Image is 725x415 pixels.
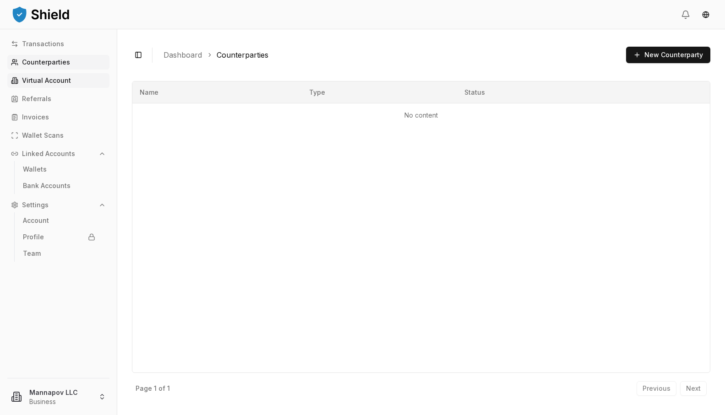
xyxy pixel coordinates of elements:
a: Account [19,213,99,228]
p: Bank Accounts [23,183,71,189]
p: Profile [23,234,44,240]
button: Settings [7,198,109,212]
nav: breadcrumb [164,49,619,60]
p: Page [136,385,152,392]
p: Mannapov LLC [29,388,91,397]
p: Referrals [22,96,51,102]
p: 1 [167,385,170,392]
p: Settings [22,202,49,208]
p: Team [23,250,41,257]
p: Business [29,397,91,406]
p: No content [140,111,703,120]
p: Invoices [22,114,49,120]
img: ShieldPay Logo [11,5,71,23]
th: Type [302,81,457,103]
p: Counterparties [22,59,70,65]
a: Bank Accounts [19,178,99,193]
a: Transactions [7,37,109,51]
p: Wallet Scans [22,132,64,139]
p: of [158,385,165,392]
a: Dashboard [164,49,202,60]
a: Profile [19,230,99,244]
a: Wallet Scans [7,128,109,143]
a: Referrals [7,92,109,106]
p: Wallets [23,166,47,172]
p: Linked Accounts [22,151,75,157]
button: Mannapov LLCBusiness [4,382,113,411]
a: Wallets [19,162,99,177]
button: Linked Accounts [7,146,109,161]
button: New Counterparty [626,47,710,63]
th: Status [457,81,636,103]
a: Invoices [7,110,109,124]
a: Counterparties [7,55,109,70]
th: Name [132,81,302,103]
p: Virtual Account [22,77,71,84]
a: Virtual Account [7,73,109,88]
p: 1 [154,385,157,392]
p: Transactions [22,41,64,47]
a: Team [19,246,99,261]
p: Account [23,217,49,224]
a: Counterparties [217,49,268,60]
